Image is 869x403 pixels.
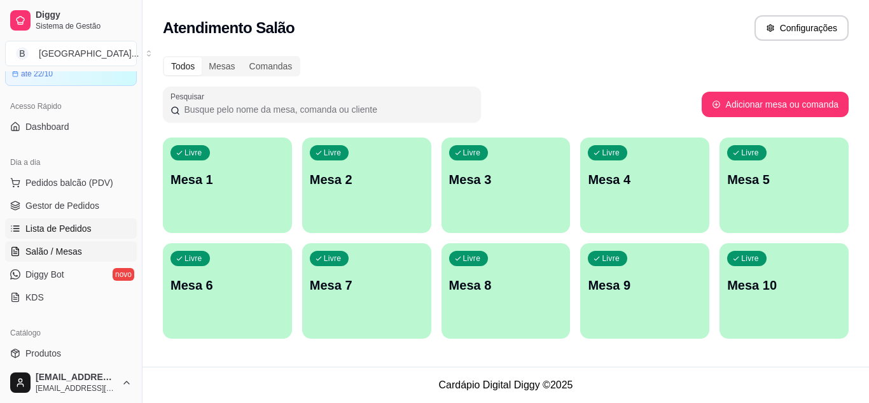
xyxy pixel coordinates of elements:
[5,41,137,66] button: Select a team
[25,245,82,258] span: Salão / Mesas
[170,171,284,188] p: Mesa 1
[16,47,29,60] span: B
[324,148,342,158] p: Livre
[441,138,571,233] button: LivreMesa 3
[602,148,620,158] p: Livre
[164,57,202,75] div: Todos
[36,372,116,383] span: [EMAIL_ADDRESS][DOMAIN_NAME]
[302,138,431,233] button: LivreMesa 2
[310,171,424,188] p: Mesa 2
[310,276,424,294] p: Mesa 7
[5,96,137,117] div: Acesso Rápido
[25,120,69,133] span: Dashboard
[727,171,841,188] p: Mesa 5
[702,92,849,117] button: Adicionar mesa ou comanda
[5,241,137,262] a: Salão / Mesas
[5,218,137,239] a: Lista de Pedidos
[25,291,44,304] span: KDS
[5,343,137,364] a: Produtos
[163,18,295,38] h2: Atendimento Salão
[720,138,849,233] button: LivreMesa 5
[5,5,137,36] a: DiggySistema de Gestão
[588,276,702,294] p: Mesa 9
[5,367,137,398] button: [EMAIL_ADDRESS][DOMAIN_NAME][EMAIL_ADDRESS][DOMAIN_NAME]
[36,21,132,31] span: Sistema de Gestão
[580,138,709,233] button: LivreMesa 4
[36,10,132,21] span: Diggy
[36,383,116,393] span: [EMAIL_ADDRESS][DOMAIN_NAME]
[449,171,563,188] p: Mesa 3
[727,276,841,294] p: Mesa 10
[741,148,759,158] p: Livre
[143,367,869,403] footer: Cardápio Digital Diggy © 2025
[463,148,481,158] p: Livre
[741,253,759,264] p: Livre
[754,15,849,41] button: Configurações
[163,243,292,339] button: LivreMesa 6
[5,287,137,308] a: KDS
[441,243,571,339] button: LivreMesa 8
[5,152,137,173] div: Dia a dia
[5,323,137,343] div: Catálogo
[184,148,202,158] p: Livre
[463,253,481,264] p: Livre
[170,276,284,294] p: Mesa 6
[5,195,137,216] a: Gestor de Pedidos
[25,347,61,360] span: Produtos
[324,253,342,264] p: Livre
[588,171,702,188] p: Mesa 4
[184,253,202,264] p: Livre
[25,199,99,212] span: Gestor de Pedidos
[25,222,92,235] span: Lista de Pedidos
[5,264,137,285] a: Diggy Botnovo
[163,138,292,233] button: LivreMesa 1
[25,176,113,189] span: Pedidos balcão (PDV)
[449,276,563,294] p: Mesa 8
[170,91,209,102] label: Pesquisar
[202,57,242,75] div: Mesas
[580,243,709,339] button: LivreMesa 9
[39,47,139,60] div: [GEOGRAPHIC_DATA] ...
[25,268,64,281] span: Diggy Bot
[5,173,137,193] button: Pedidos balcão (PDV)
[720,243,849,339] button: LivreMesa 10
[602,253,620,264] p: Livre
[242,57,300,75] div: Comandas
[21,69,53,79] article: até 22/10
[180,103,473,116] input: Pesquisar
[302,243,431,339] button: LivreMesa 7
[5,117,137,137] a: Dashboard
